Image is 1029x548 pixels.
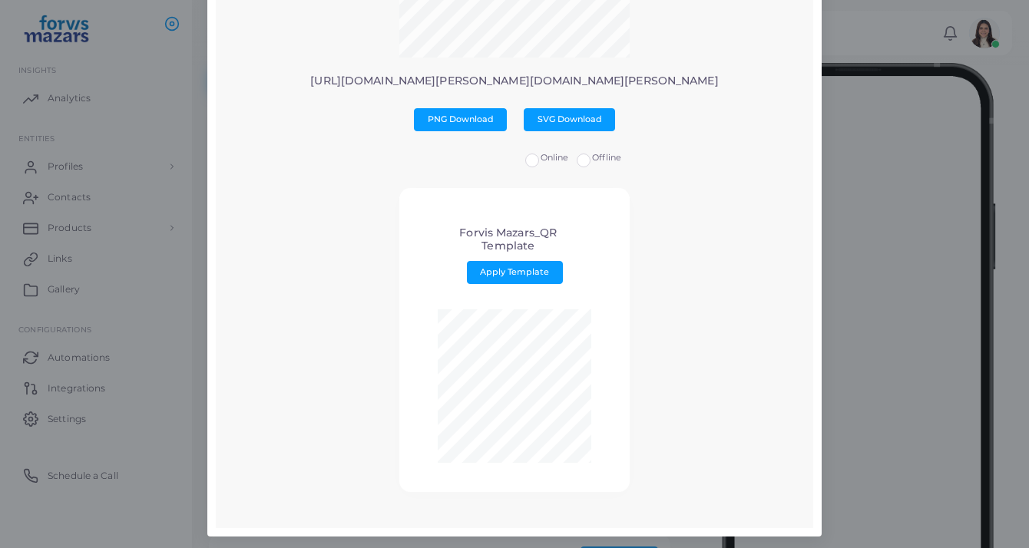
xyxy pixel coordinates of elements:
[414,108,507,131] button: PNG Download
[538,114,602,124] span: SVG Download
[438,226,580,253] h4: Forvis Mazars_QR Template
[592,152,621,163] span: Offline
[227,74,801,87] p: [URL][DOMAIN_NAME][PERSON_NAME][DOMAIN_NAME][PERSON_NAME]
[480,266,549,277] span: Apply Template
[541,152,569,163] span: Online
[467,261,563,284] button: Apply Template
[428,114,494,124] span: PNG Download
[524,108,615,131] button: SVG Download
